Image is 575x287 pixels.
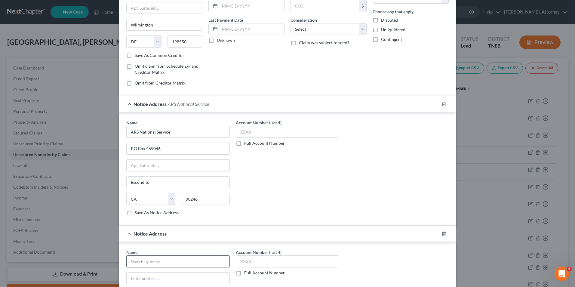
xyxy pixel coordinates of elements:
[236,126,339,138] input: XXXX
[208,17,243,23] label: Last Payment Date
[126,126,230,138] input: Search by name...
[181,193,230,205] input: Enter zip..
[135,80,185,85] span: Omit from Creditor Matrix
[168,101,209,107] span: ARS National Service
[135,210,179,216] label: Save As Notice Address
[555,267,569,281] iframe: Intercom live chat
[236,119,281,126] label: Account Number (last 4)
[220,23,284,35] input: MM/DD/YYYY
[373,8,414,15] label: Choose any that apply
[381,37,402,42] span: Contingent
[134,101,167,107] span: Notice Address
[381,17,398,23] span: Disputed
[127,19,202,30] input: Enter city...
[381,27,405,32] span: Unliquidated
[127,273,229,284] input: Enter address...
[567,267,572,271] span: 4
[244,270,285,276] label: Full Account Number
[291,0,359,12] input: 0.00
[217,37,235,43] label: Unknown
[126,250,137,255] span: Name
[126,120,137,125] span: Name
[291,17,317,23] label: Consideration
[359,0,366,12] div: $
[134,231,167,236] span: Notice Address
[126,255,230,267] input: Search by name...
[236,249,281,255] label: Account Number (last 4)
[244,140,285,146] label: Full Account Number
[168,35,203,48] input: Enter zip...
[236,255,339,267] input: XXXX
[127,160,229,171] input: Apt, Suite, etc...
[299,40,349,45] span: Claim was subject to setoff
[127,2,202,14] input: Apt, Suite, etc...
[127,143,229,154] input: Enter address...
[135,52,184,58] label: Save As Common Creditor
[220,0,284,12] input: MM/DD/YYYY
[127,177,229,188] input: Enter city...
[135,63,198,75] span: Omit claim from Schedule E/F and Creditor Matrix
